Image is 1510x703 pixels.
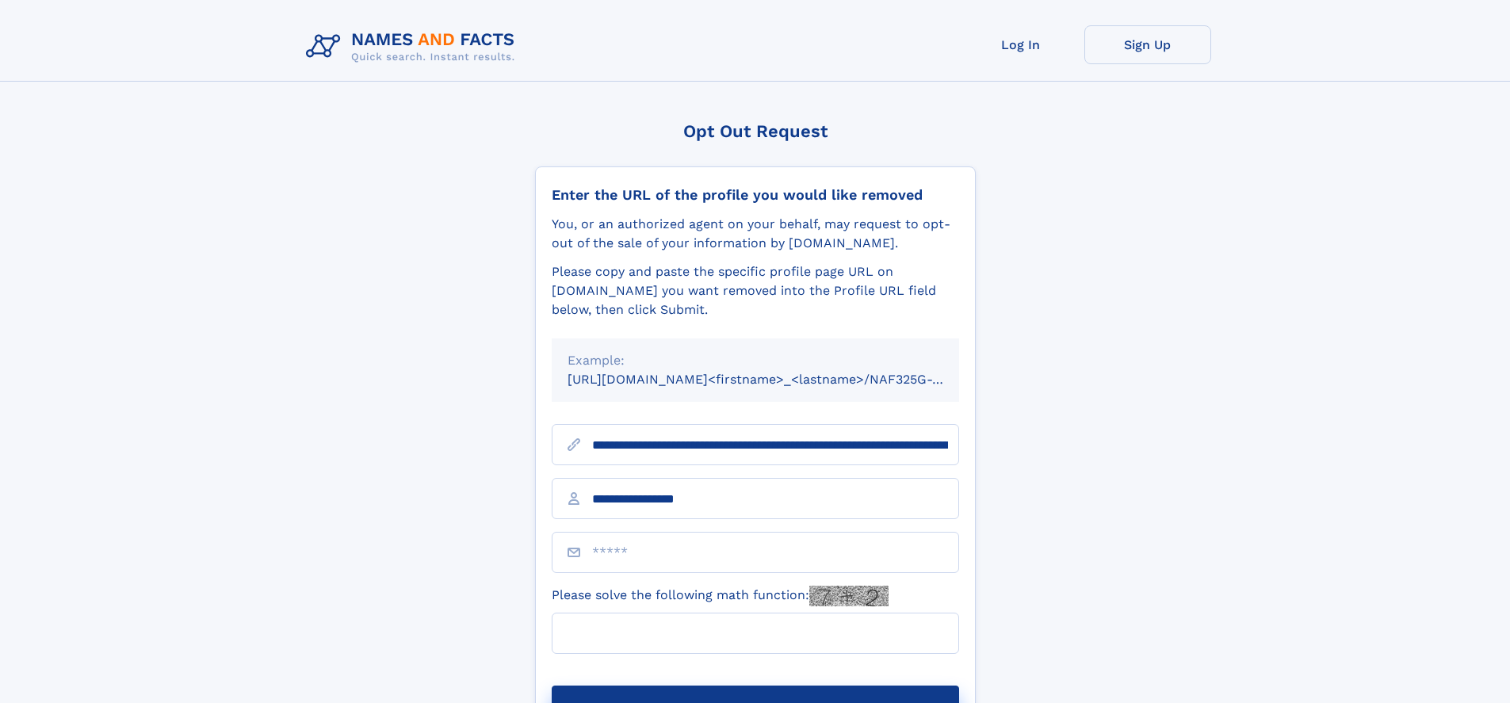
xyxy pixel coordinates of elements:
div: Please copy and paste the specific profile page URL on [DOMAIN_NAME] you want removed into the Pr... [552,262,959,319]
div: Opt Out Request [535,121,976,141]
div: Enter the URL of the profile you would like removed [552,186,959,204]
small: [URL][DOMAIN_NAME]<firstname>_<lastname>/NAF325G-xxxxxxxx [568,372,989,387]
img: Logo Names and Facts [300,25,528,68]
a: Log In [958,25,1084,64]
a: Sign Up [1084,25,1211,64]
div: Example: [568,351,943,370]
div: You, or an authorized agent on your behalf, may request to opt-out of the sale of your informatio... [552,215,959,253]
label: Please solve the following math function: [552,586,889,606]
